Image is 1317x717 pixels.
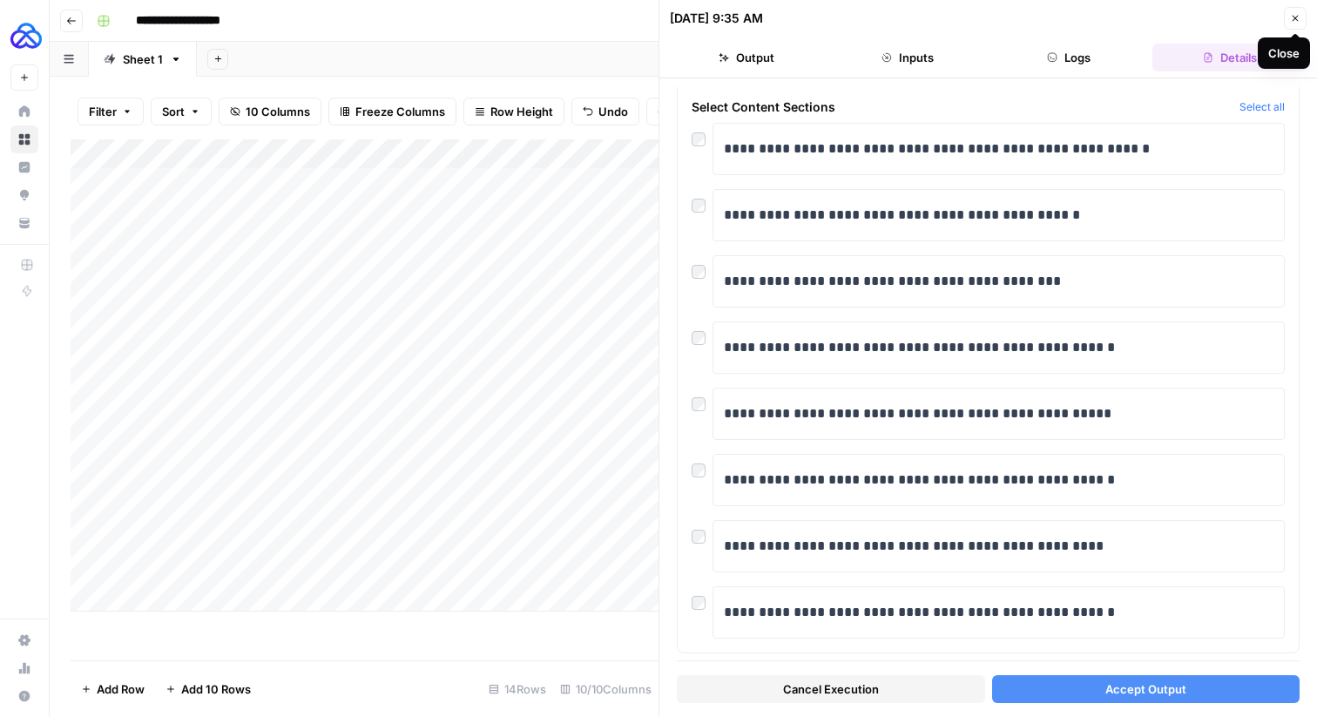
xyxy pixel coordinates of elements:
[97,680,145,698] span: Add Row
[219,98,321,125] button: 10 Columns
[10,20,42,51] img: AUQ Logo
[10,125,38,153] a: Browse
[78,98,144,125] button: Filter
[10,14,38,57] button: Workspace: AUQ
[155,675,261,703] button: Add 10 Rows
[328,98,456,125] button: Freeze Columns
[10,153,38,181] a: Insights
[1152,44,1307,71] button: Details
[677,675,985,703] button: Cancel Execution
[598,103,628,120] span: Undo
[10,626,38,654] a: Settings
[692,98,1233,116] span: Select Content Sections
[10,181,38,209] a: Opportunities
[151,98,212,125] button: Sort
[246,103,310,120] span: 10 Columns
[553,675,658,703] div: 10/10 Columns
[783,680,879,698] span: Cancel Execution
[831,44,985,71] button: Inputs
[89,103,117,120] span: Filter
[1268,44,1300,62] div: Close
[1239,98,1285,116] button: Select all
[355,103,445,120] span: Freeze Columns
[1105,680,1186,698] span: Accept Output
[10,682,38,710] button: Help + Support
[71,675,155,703] button: Add Row
[181,680,251,698] span: Add 10 Rows
[992,44,1146,71] button: Logs
[992,675,1300,703] button: Accept Output
[670,44,824,71] button: Output
[482,675,553,703] div: 14 Rows
[670,10,763,27] div: [DATE] 9:35 AM
[10,98,38,125] a: Home
[571,98,639,125] button: Undo
[490,103,553,120] span: Row Height
[162,103,185,120] span: Sort
[123,51,163,68] div: Sheet 1
[10,654,38,682] a: Usage
[463,98,564,125] button: Row Height
[10,209,38,237] a: Your Data
[678,85,1299,653] div: Review Content
[89,42,197,77] a: Sheet 1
